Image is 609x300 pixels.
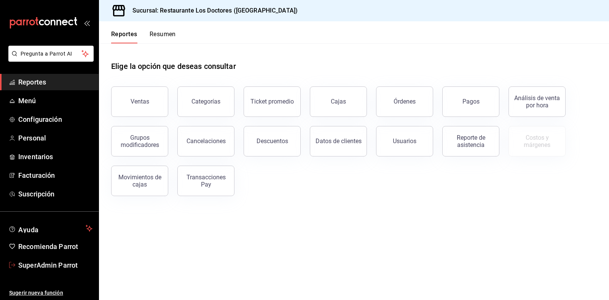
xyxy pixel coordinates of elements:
[9,289,92,297] span: Sugerir nueva función
[18,241,92,252] span: Recomienda Parrot
[187,137,226,145] div: Cancelaciones
[5,55,94,63] a: Pregunta a Parrot AI
[111,126,168,156] button: Grupos modificadores
[509,126,566,156] button: Contrata inventarios para ver este reporte
[111,30,137,43] button: Reportes
[18,77,92,87] span: Reportes
[310,86,367,117] a: Cajas
[310,126,367,156] button: Datos de clientes
[177,86,234,117] button: Categorías
[316,137,362,145] div: Datos de clientes
[177,166,234,196] button: Transacciones Pay
[126,6,298,15] h3: Sucursal: Restaurante Los Doctores ([GEOGRAPHIC_DATA])
[18,170,92,180] span: Facturación
[111,166,168,196] button: Movimientos de cajas
[111,30,176,43] div: navigation tabs
[84,20,90,26] button: open_drawer_menu
[250,98,294,105] div: Ticket promedio
[111,86,168,117] button: Ventas
[394,98,416,105] div: Órdenes
[244,126,301,156] button: Descuentos
[509,86,566,117] button: Análisis de venta por hora
[376,126,433,156] button: Usuarios
[182,174,230,188] div: Transacciones Pay
[376,86,433,117] button: Órdenes
[131,98,149,105] div: Ventas
[116,134,163,148] div: Grupos modificadores
[393,137,416,145] div: Usuarios
[447,134,494,148] div: Reporte de asistencia
[18,96,92,106] span: Menú
[21,50,82,58] span: Pregunta a Parrot AI
[244,86,301,117] button: Ticket promedio
[150,30,176,43] button: Resumen
[513,134,561,148] div: Costos y márgenes
[18,152,92,162] span: Inventarios
[177,126,234,156] button: Cancelaciones
[257,137,288,145] div: Descuentos
[18,189,92,199] span: Suscripción
[111,61,236,72] h1: Elige la opción que deseas consultar
[18,260,92,270] span: SuperAdmin Parrot
[116,174,163,188] div: Movimientos de cajas
[331,97,346,106] div: Cajas
[8,46,94,62] button: Pregunta a Parrot AI
[462,98,480,105] div: Pagos
[191,98,220,105] div: Categorías
[18,114,92,124] span: Configuración
[442,86,499,117] button: Pagos
[513,94,561,109] div: Análisis de venta por hora
[18,224,83,233] span: Ayuda
[18,133,92,143] span: Personal
[442,126,499,156] button: Reporte de asistencia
